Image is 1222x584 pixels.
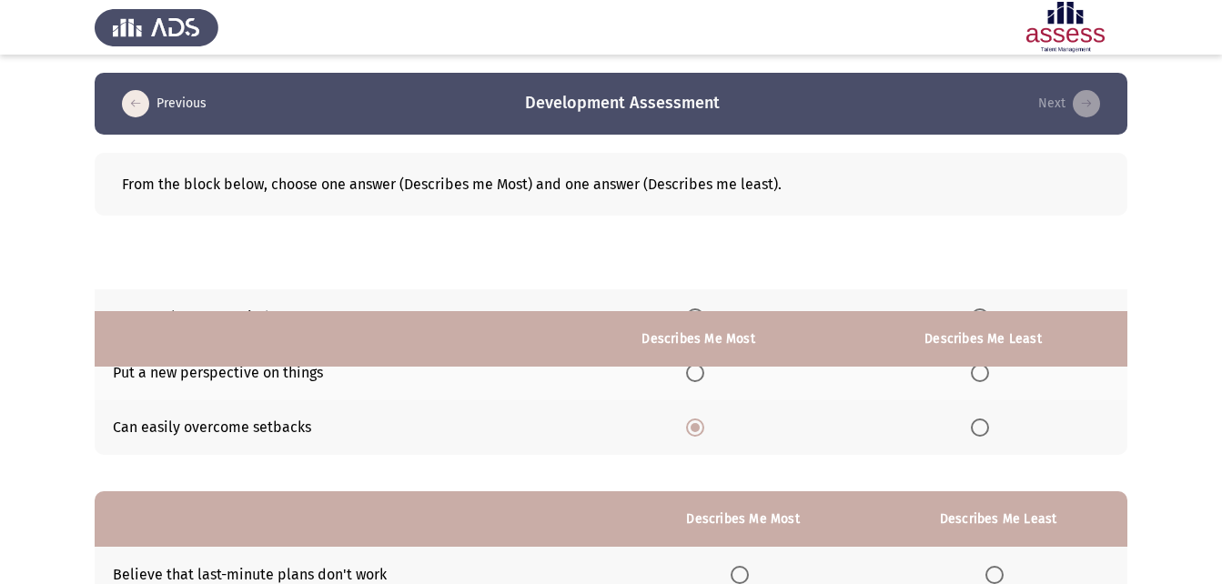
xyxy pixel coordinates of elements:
[839,311,1127,367] th: Describes Me Least
[686,307,712,325] mat-radio-group: Select an option
[686,363,712,380] mat-radio-group: Select an option
[971,307,996,325] mat-radio-group: Select an option
[731,565,756,582] mat-radio-group: Select an option
[558,311,839,367] th: Describes Me Most
[985,565,1011,582] mat-radio-group: Select an option
[617,491,869,547] th: Describes Me Most
[95,345,558,400] td: Put a new perspective on things
[971,418,996,436] mat-radio-group: Select an option
[95,400,558,456] td: Can easily overcome setbacks
[95,289,558,345] td: Can't make up my mind
[122,176,1100,193] div: From the block below, choose one answer (Describes me Most) and one answer (Describes me least).
[1033,89,1106,118] button: check the missing
[971,363,996,380] mat-radio-group: Select an option
[116,89,212,118] button: load previous page
[95,2,218,53] img: Assess Talent Management logo
[869,491,1127,547] th: Describes Me Least
[525,92,720,115] h3: Development Assessment
[1004,2,1127,53] img: Assessment logo of Development Assessment R1 (EN/AR)
[686,418,712,436] mat-radio-group: Select an option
